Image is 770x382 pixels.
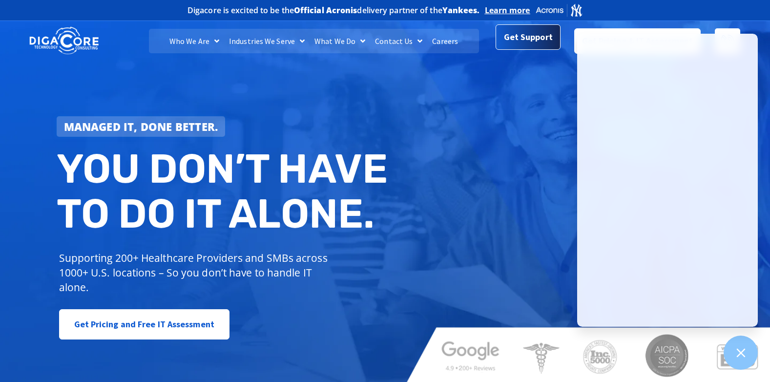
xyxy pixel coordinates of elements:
[485,5,530,15] a: Learn more
[574,28,701,54] a: Get Pricing & IT Assessment
[59,251,332,295] p: Supporting 200+ Healthcare Providers and SMBs across 1000+ U.S. locations – So you don’t have to ...
[535,3,583,17] img: Acronis
[504,27,553,47] span: Get Support
[442,5,480,16] b: Yankees.
[224,29,310,53] a: Industries We Serve
[294,5,357,16] b: Official Acronis
[370,29,427,53] a: Contact Us
[57,147,393,236] h2: You don’t have to do IT alone.
[59,309,229,340] a: Get Pricing and Free IT Assessment
[149,29,479,53] nav: Menu
[577,34,758,327] iframe: Chatgenie Messenger
[427,29,463,53] a: Careers
[496,24,561,50] a: Get Support
[310,29,370,53] a: What We Do
[582,31,693,51] span: Get Pricing & IT Assessment
[165,29,224,53] a: Who We Are
[57,116,226,137] a: Managed IT, done better.
[29,26,99,56] img: DigaCore Technology Consulting
[64,119,218,134] strong: Managed IT, done better.
[187,6,480,14] h2: Digacore is excited to be the delivery partner of the
[74,315,214,334] span: Get Pricing and Free IT Assessment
